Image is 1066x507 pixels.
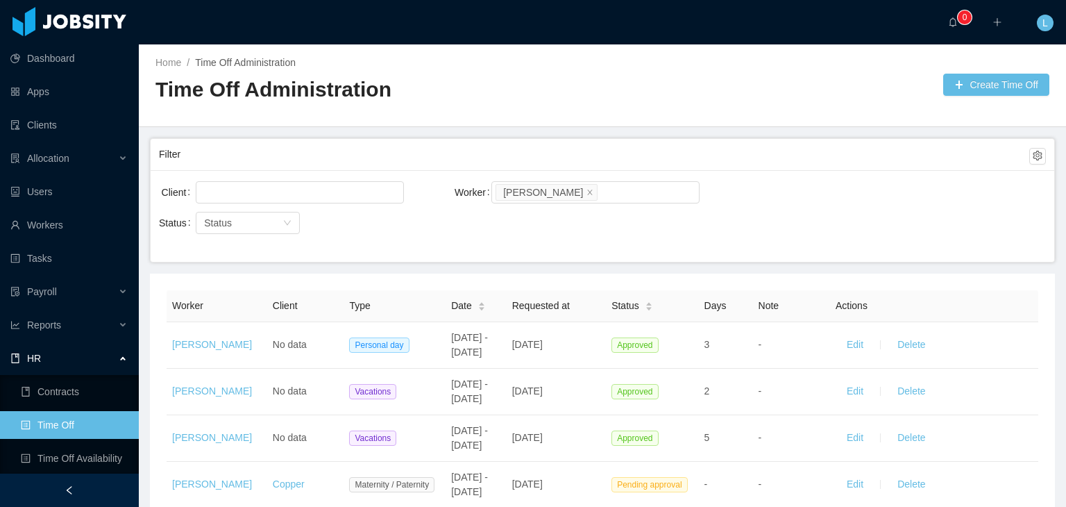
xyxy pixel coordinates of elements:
[273,479,305,490] a: Copper
[948,17,958,27] i: icon: bell
[172,300,203,311] span: Worker
[195,57,296,68] a: Time Off Administration
[172,385,252,397] a: [PERSON_NAME]
[704,385,710,397] span: 2
[172,339,252,350] a: [PERSON_NAME]
[503,185,583,200] div: [PERSON_NAME]
[512,300,570,311] span: Requested at
[943,74,1049,96] button: icon: plusCreate Time Off
[10,244,128,272] a: icon: profileTasks
[451,332,488,358] span: [DATE] - [DATE]
[1042,15,1048,31] span: L
[992,17,1002,27] i: icon: plus
[451,425,488,451] span: [DATE] - [DATE]
[451,299,472,313] span: Date
[204,217,232,228] span: Status
[10,287,20,297] i: icon: file-protect
[451,472,488,497] span: [DATE] - [DATE]
[349,477,434,492] span: Maternity / Paternity
[836,427,874,449] button: Edit
[10,320,20,330] i: icon: line-chart
[273,300,298,311] span: Client
[10,111,128,139] a: icon: auditClients
[1029,148,1046,165] button: icon: setting
[273,432,307,443] span: No data
[886,334,936,356] button: Delete
[349,384,396,399] span: Vacations
[477,300,485,304] i: icon: caret-up
[645,306,652,310] i: icon: caret-down
[159,142,1029,167] div: Filter
[172,432,252,443] a: [PERSON_NAME]
[611,384,658,399] span: Approved
[21,444,128,472] a: icon: profileTime Off Availability
[759,385,762,397] span: -
[349,338,409,353] span: Personal day
[27,153,69,164] span: Allocation
[349,300,370,311] span: Type
[10,211,128,239] a: icon: userWorkers
[21,411,128,439] a: icon: profileTime Off
[836,334,874,356] button: Edit
[496,184,598,201] li: Adrian Burgos
[645,300,653,310] div: Sort
[159,217,196,228] label: Status
[477,306,485,310] i: icon: caret-down
[21,378,128,406] a: icon: bookContracts
[273,339,307,350] span: No data
[759,432,762,443] span: -
[759,479,762,490] span: -
[704,432,710,443] span: 5
[611,477,687,492] span: Pending approval
[611,338,658,353] span: Approved
[10,78,128,106] a: icon: appstoreApps
[273,385,307,397] span: No data
[155,57,181,68] a: Home
[611,431,658,446] span: Approved
[10,178,128,206] a: icon: robotUsers
[836,300,868,311] span: Actions
[10,44,128,72] a: icon: pie-chartDashboard
[886,381,936,403] button: Delete
[512,479,543,490] span: [DATE]
[586,188,593,197] i: icon: close
[600,184,608,201] input: Worker
[10,153,20,163] i: icon: solution
[886,427,936,449] button: Delete
[349,431,396,446] span: Vacations
[455,187,496,198] label: Worker
[886,474,936,496] button: Delete
[704,300,727,311] span: Days
[611,299,639,313] span: Status
[704,479,708,490] span: -
[27,353,41,364] span: HR
[512,432,543,443] span: [DATE]
[759,339,762,350] span: -
[836,474,874,496] button: Edit
[512,339,543,350] span: [DATE]
[10,354,20,363] i: icon: book
[451,379,488,404] span: [DATE] - [DATE]
[27,319,61,331] span: Reports
[155,76,602,104] h2: Time Off Administration
[704,339,710,350] span: 3
[512,385,543,397] span: [DATE]
[172,479,252,490] a: [PERSON_NAME]
[645,300,652,304] i: icon: caret-up
[759,300,779,311] span: Note
[836,381,874,403] button: Edit
[162,187,196,198] label: Client
[187,57,189,68] span: /
[958,10,972,24] sup: 0
[27,286,57,297] span: Payroll
[200,184,208,201] input: Client
[283,219,291,228] i: icon: down
[477,300,486,310] div: Sort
